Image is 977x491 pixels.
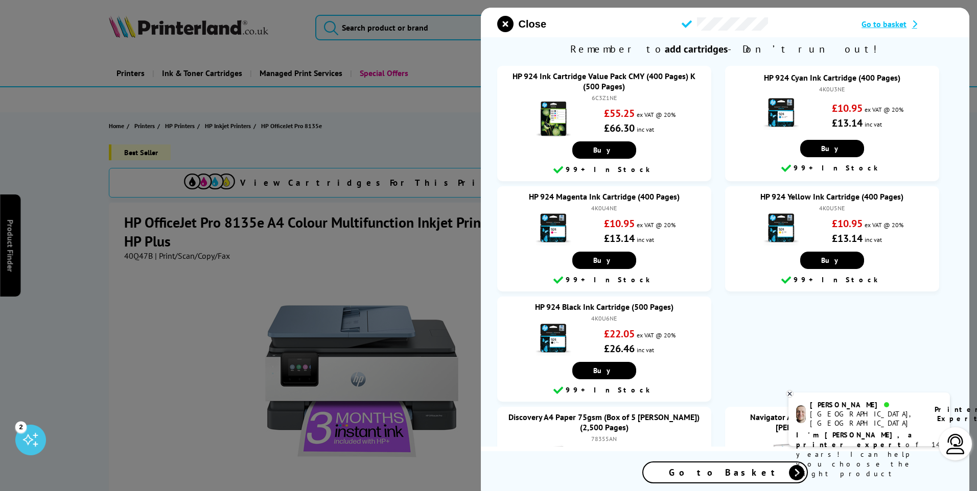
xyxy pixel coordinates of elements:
strong: £26.46 [604,342,635,355]
div: 6C3Z1NE [507,94,701,102]
span: ex VAT @ 20% [865,221,904,229]
b: add cartridges [665,42,728,56]
div: 99+ In Stock [730,162,934,175]
span: Go to basket [862,19,907,29]
strong: £10.95 [832,102,863,115]
p: of 14 years! I can help you choose the right product [796,430,942,479]
span: ex VAT @ 20% [865,106,904,113]
strong: £55.25 [604,107,635,120]
strong: £10.95 [604,217,635,230]
a: HP 924 Cyan Ink Cartridge (400 Pages) [764,72,900,83]
span: inc vat [637,346,655,354]
a: Go to Basket [642,461,808,483]
strong: £10.95 [832,217,863,230]
strong: £22.05 [604,327,635,340]
div: 4K0U3NE [735,85,929,93]
div: [GEOGRAPHIC_DATA], [GEOGRAPHIC_DATA] [810,409,922,428]
a: HP 924 Magenta Ink Cartridge (400 Pages) [529,191,680,202]
span: Buy [821,256,843,265]
div: 34154GP [735,435,929,443]
a: Discovery A4 Paper 75gsm (Box of 5 [PERSON_NAME]) (2,500 Pages) [509,412,700,432]
img: HP 924 Black Ink Cartridge (500 Pages) [536,322,571,358]
span: inc vat [865,120,882,128]
span: Buy [593,256,615,265]
span: ex VAT @ 20% [637,221,676,229]
span: inc vat [637,236,655,243]
span: Go to Basket [669,467,781,478]
img: Navigator A4 Universal Paper 80gsm (Box of 5 Reams) (2,500 Pages) [763,443,799,478]
div: 78355AN [507,435,701,443]
span: Buy [821,144,843,153]
strong: £13.14 [832,232,863,245]
a: HP 924 Black Ink Cartridge (500 Pages) [535,302,673,312]
div: 99+ In Stock [502,274,706,286]
span: Remember to - Don’t run out! [481,37,969,61]
img: user-headset-light.svg [945,434,966,454]
div: 99+ In Stock [502,384,706,397]
div: 4K0U4NE [507,204,701,212]
button: close modal [497,16,546,32]
strong: £13.14 [604,232,635,245]
img: HP 924 Yellow Ink Cartridge (400 Pages) [763,212,799,248]
img: HP 924 Cyan Ink Cartridge (400 Pages) [763,96,799,132]
b: I'm [PERSON_NAME], a printer expert [796,430,915,449]
span: ex VAT @ 20% [637,331,676,339]
a: Navigator A4 Universal Paper 80gsm (Box of 5 [PERSON_NAME]) (2,500 Pages) [750,412,914,432]
div: 99+ In Stock [730,274,934,286]
div: 4K0U5NE [735,204,929,212]
span: inc vat [865,236,882,243]
div: 99+ In Stock [502,164,706,176]
strong: £66.30 [604,121,635,135]
img: Discovery A4 Paper 75gsm (Box of 5 Reams) (2,500 Pages) [536,443,571,478]
a: HP 924 Yellow Ink Cartridge (400 Pages) [761,191,904,202]
a: HP 924 Ink Cartridge Value Pack CMY (400 Pages) K (500 Pages) [513,71,696,91]
strong: £13.14 [832,116,863,130]
a: Go to basket [862,19,953,29]
span: Buy [593,145,615,155]
span: inc vat [637,126,655,133]
div: 4K0U6NE [507,314,701,322]
span: Buy [593,366,615,375]
div: 2 [15,421,27,432]
img: HP 924 Magenta Ink Cartridge (400 Pages) [536,212,571,248]
span: ex VAT @ 20% [637,111,676,118]
span: Close [519,18,546,30]
img: ashley-livechat.png [796,405,806,423]
img: HP 924 Ink Cartridge Value Pack CMY (400 Pages) K (500 Pages) [536,102,571,137]
div: [PERSON_NAME] [810,400,922,409]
